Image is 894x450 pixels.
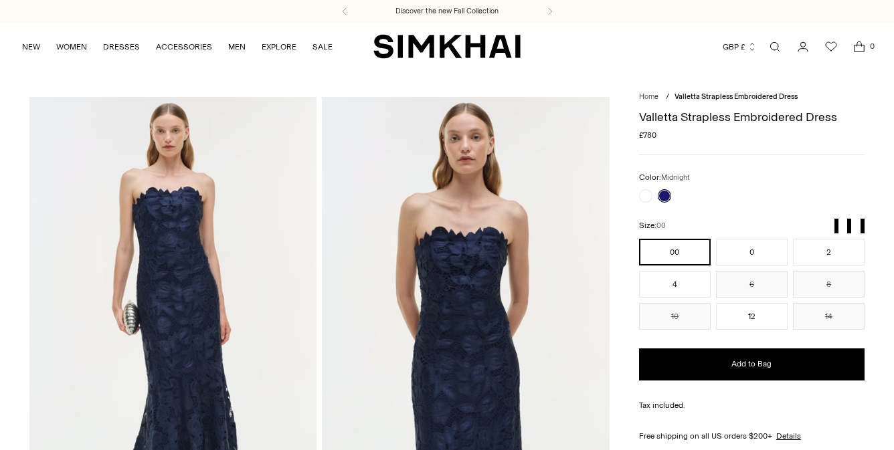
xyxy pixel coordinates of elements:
[373,33,521,60] a: SIMKHAI
[639,219,666,232] label: Size:
[666,92,669,103] div: /
[793,239,865,265] button: 2
[656,221,666,230] span: 00
[731,358,772,370] span: Add to Bag
[846,33,873,60] a: Open cart modal
[793,271,865,298] button: 8
[793,303,865,330] button: 14
[675,92,798,101] span: Valletta Strapless Embroidered Dress
[262,32,296,62] a: EXPLORE
[639,271,711,298] button: 4
[639,171,690,184] label: Color:
[716,239,788,265] button: 0
[639,111,865,123] h1: Valletta Strapless Embroidered Dress
[56,32,87,62] a: WOMEN
[818,33,844,60] a: Wishlist
[228,32,246,62] a: MEN
[639,129,656,141] span: £780
[639,430,865,442] div: Free shipping on all US orders $200+
[312,32,333,62] a: SALE
[776,430,801,442] a: Details
[22,32,40,62] a: NEW
[103,32,140,62] a: DRESSES
[639,92,865,103] nav: breadcrumbs
[395,6,499,17] a: Discover the new Fall Collection
[639,348,865,380] button: Add to Bag
[639,399,865,411] div: Tax included.
[639,239,711,265] button: 00
[156,32,212,62] a: ACCESSORIES
[866,40,878,52] span: 0
[762,33,788,60] a: Open search modal
[723,32,757,62] button: GBP £
[661,173,690,182] span: Midnight
[716,303,788,330] button: 12
[639,92,658,101] a: Home
[716,271,788,298] button: 6
[790,33,816,60] a: Go to the account page
[639,303,711,330] button: 10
